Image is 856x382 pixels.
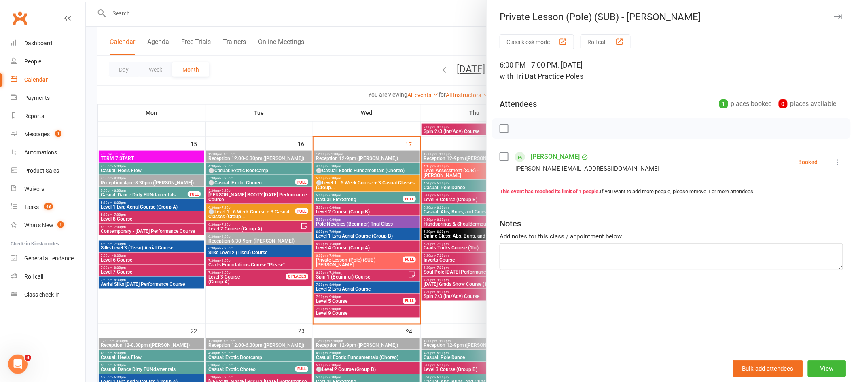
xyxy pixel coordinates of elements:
[500,188,843,196] div: If you want to add more people, please remove 1 or more attendees.
[24,255,74,262] div: General attendance
[515,163,659,174] div: [PERSON_NAME][EMAIL_ADDRESS][DOMAIN_NAME]
[24,186,44,192] div: Waivers
[11,144,85,162] a: Automations
[11,268,85,286] a: Roll call
[24,273,43,280] div: Roll call
[11,216,85,234] a: What's New1
[779,98,837,110] div: places available
[808,360,846,377] button: View
[11,286,85,304] a: Class kiosk mode
[11,89,85,107] a: Payments
[11,107,85,125] a: Reports
[719,98,772,110] div: places booked
[24,291,60,298] div: Class check-in
[24,40,52,46] div: Dashboard
[24,167,59,174] div: Product Sales
[11,34,85,53] a: Dashboard
[733,360,803,377] button: Bulk add attendees
[11,53,85,71] a: People
[581,34,631,49] button: Roll call
[799,159,818,165] div: Booked
[500,232,843,241] div: Add notes for this class / appointment below
[500,218,521,229] div: Notes
[11,125,85,144] a: Messages 1
[779,99,788,108] div: 0
[11,71,85,89] a: Calendar
[55,130,61,137] span: 1
[24,58,41,65] div: People
[487,11,856,23] div: Private Lesson (Pole) (SUB) - [PERSON_NAME]
[24,149,57,156] div: Automations
[500,34,574,49] button: Class kiosk mode
[500,59,843,82] div: 6:00 PM - 7:00 PM, [DATE]
[24,131,50,137] div: Messages
[500,188,600,194] strong: This event has reached its limit of 1 people.
[530,72,583,80] span: at Practice Poles
[500,98,537,110] div: Attendees
[24,222,53,228] div: What's New
[25,355,31,361] span: 4
[11,162,85,180] a: Product Sales
[44,203,53,210] span: 43
[57,221,64,228] span: 1
[531,150,580,163] a: [PERSON_NAME]
[8,355,28,374] iframe: Intercom live chat
[11,249,85,268] a: General attendance kiosk mode
[10,8,30,28] a: Clubworx
[24,95,50,101] div: Payments
[11,198,85,216] a: Tasks 43
[719,99,728,108] div: 1
[11,180,85,198] a: Waivers
[500,72,530,80] span: with Tri D
[24,113,44,119] div: Reports
[24,76,48,83] div: Calendar
[24,204,39,210] div: Tasks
